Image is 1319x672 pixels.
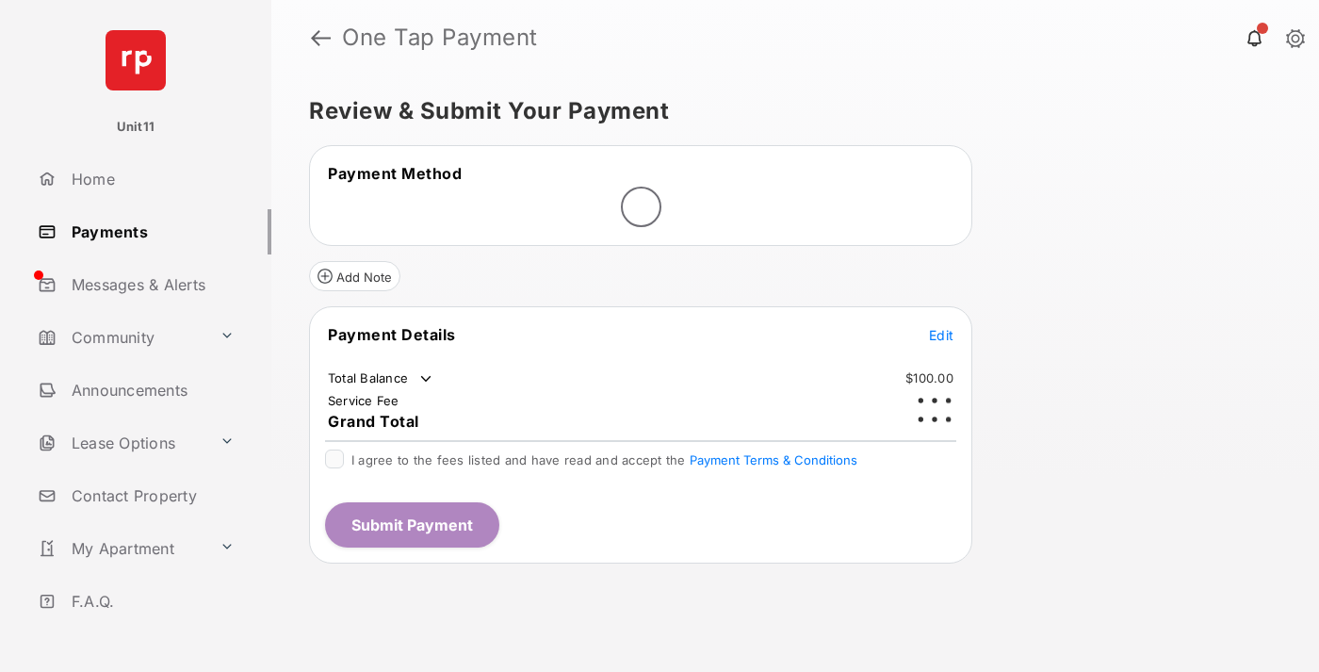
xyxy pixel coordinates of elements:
[904,369,954,386] td: $100.00
[342,26,538,49] strong: One Tap Payment
[325,502,499,548] button: Submit Payment
[30,579,271,624] a: F.A.Q.
[106,30,166,90] img: svg+xml;base64,PHN2ZyB4bWxucz0iaHR0cDovL3d3dy53My5vcmcvMjAwMC9zdmciIHdpZHRoPSI2NCIgaGVpZ2h0PSI2NC...
[30,156,271,202] a: Home
[30,209,271,254] a: Payments
[328,412,419,431] span: Grand Total
[327,369,435,388] td: Total Balance
[327,392,400,409] td: Service Fee
[929,327,953,343] span: Edit
[351,452,857,467] span: I agree to the fees listed and have read and accept the
[30,420,212,466] a: Lease Options
[328,164,462,183] span: Payment Method
[690,452,857,467] button: I agree to the fees listed and have read and accept the
[929,325,953,344] button: Edit
[309,100,1266,123] h5: Review & Submit Your Payment
[30,473,271,518] a: Contact Property
[30,368,271,413] a: Announcements
[30,262,271,307] a: Messages & Alerts
[117,118,155,137] p: Unit11
[30,315,212,360] a: Community
[30,526,212,571] a: My Apartment
[328,325,456,344] span: Payment Details
[309,261,400,291] button: Add Note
